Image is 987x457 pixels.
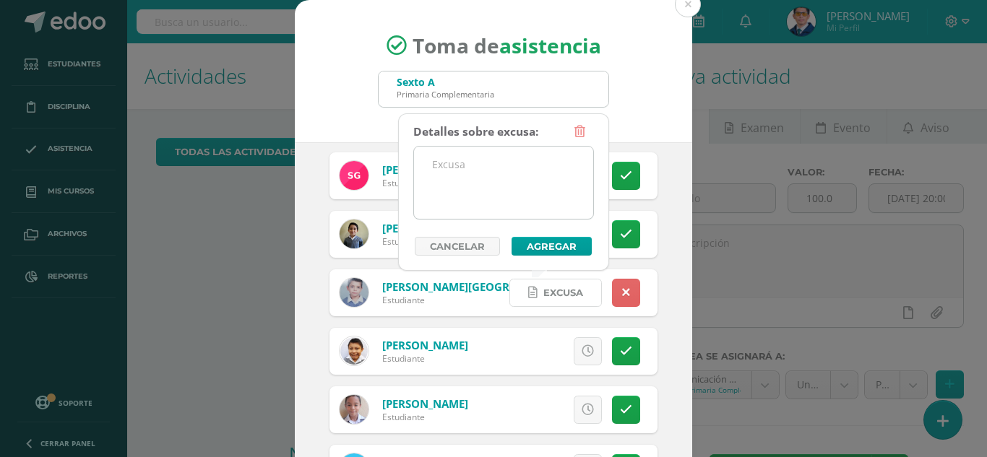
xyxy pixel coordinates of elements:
[543,279,583,306] span: Excusa
[382,352,468,365] div: Estudiante
[340,336,368,365] img: a1b50f685b8087a780cab706e535945f.png
[382,177,468,189] div: Estudiante
[415,237,500,256] a: Cancelar
[382,279,579,294] a: [PERSON_NAME][GEOGRAPHIC_DATA]
[499,32,601,59] strong: asistencia
[340,161,368,190] img: 61f9a774feea859478ae51d8af9be8fd.png
[512,237,592,256] button: Agregar
[340,278,368,307] img: 459ae7676032c2b2cb9a75340cb48833.png
[379,71,608,107] input: Busca un grado o sección aquí...
[397,75,494,89] div: Sexto A
[382,162,468,177] a: [PERSON_NAME]
[382,221,468,235] a: [PERSON_NAME]
[413,118,538,146] div: Detalles sobre excusa:
[397,89,494,100] div: Primaria Complementaria
[382,411,468,423] div: Estudiante
[340,219,368,248] img: d3f62ce9ab480e7541331710bbbb6480.png
[382,294,556,306] div: Estudiante
[382,235,468,248] div: Estudiante
[382,396,468,411] a: [PERSON_NAME]
[413,32,601,59] span: Toma de
[340,395,368,424] img: 9f4e9e45b70438705bb4e3ebbb7a2bd7.png
[382,338,468,352] a: [PERSON_NAME]
[509,279,602,307] a: Excusa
